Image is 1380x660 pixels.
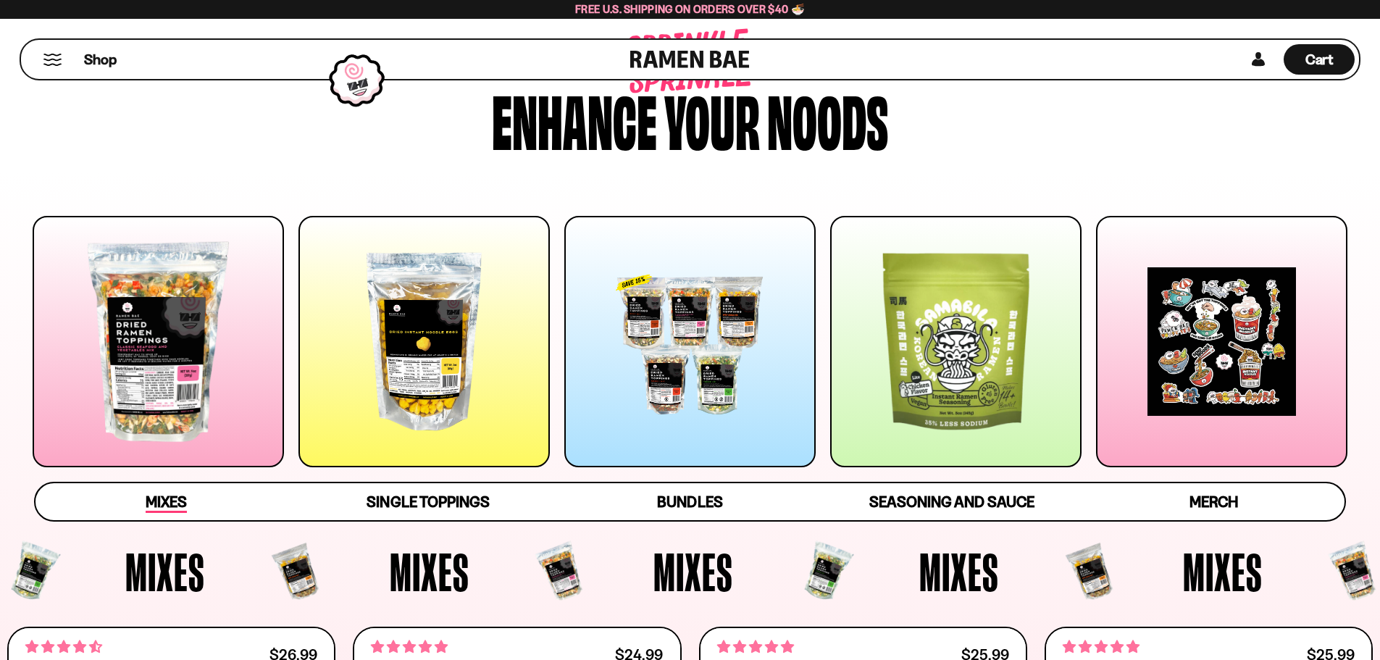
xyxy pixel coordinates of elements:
span: Mixes [125,545,205,598]
span: Merch [1189,493,1238,511]
span: 4.75 stars [717,638,794,656]
a: Bundles [559,483,821,520]
span: Mixes [1183,545,1263,598]
span: Free U.S. Shipping on Orders over $40 🍜 [575,2,805,16]
a: Seasoning and Sauce [821,483,1082,520]
button: Mobile Menu Trigger [43,54,62,66]
span: Bundles [657,493,722,511]
a: Shop [84,44,117,75]
span: Cart [1305,51,1334,68]
span: Single Toppings [367,493,489,511]
span: 4.68 stars [25,638,102,656]
a: Mixes [35,483,297,520]
div: Enhance [492,84,657,153]
span: 4.76 stars [371,638,448,656]
span: Mixes [919,545,999,598]
span: Mixes [653,545,733,598]
div: your [664,84,760,153]
span: Mixes [146,493,187,513]
span: Mixes [390,545,469,598]
span: Shop [84,50,117,70]
a: Merch [1083,483,1345,520]
a: Single Toppings [297,483,559,520]
div: noods [767,84,888,153]
div: Cart [1284,40,1355,79]
span: Seasoning and Sauce [869,493,1034,511]
span: 4.76 stars [1063,638,1139,656]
